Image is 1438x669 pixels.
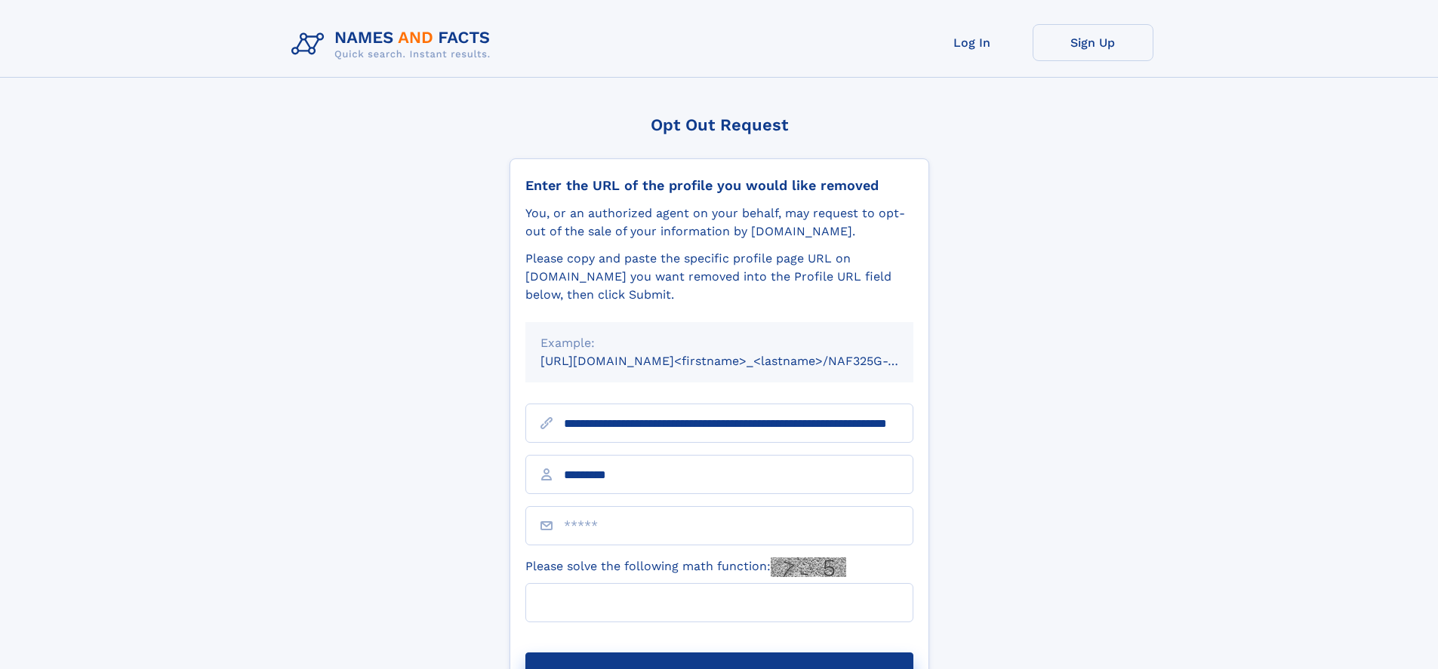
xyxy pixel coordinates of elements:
[540,334,898,352] div: Example:
[525,204,913,241] div: You, or an authorized agent on your behalf, may request to opt-out of the sale of your informatio...
[912,24,1033,61] a: Log In
[540,354,942,368] small: [URL][DOMAIN_NAME]<firstname>_<lastname>/NAF325G-xxxxxxxx
[525,557,846,577] label: Please solve the following math function:
[1033,24,1153,61] a: Sign Up
[525,177,913,194] div: Enter the URL of the profile you would like removed
[510,115,929,134] div: Opt Out Request
[525,250,913,304] div: Please copy and paste the specific profile page URL on [DOMAIN_NAME] you want removed into the Pr...
[285,24,503,65] img: Logo Names and Facts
